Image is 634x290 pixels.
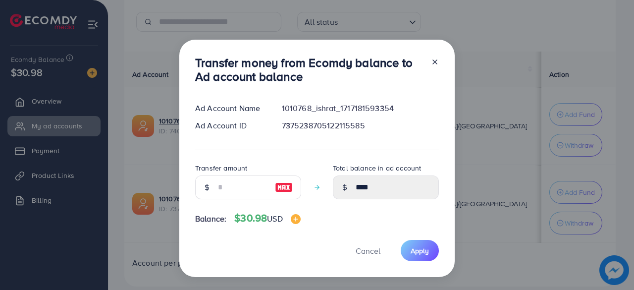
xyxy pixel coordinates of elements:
[267,213,282,224] span: USD
[401,240,439,261] button: Apply
[356,245,380,256] span: Cancel
[195,163,247,173] label: Transfer amount
[411,246,429,256] span: Apply
[234,212,300,225] h4: $30.98
[274,103,447,114] div: 1010768_ishrat_1717181593354
[195,56,423,84] h3: Transfer money from Ecomdy balance to Ad account balance
[333,163,421,173] label: Total balance in ad account
[275,181,293,193] img: image
[195,213,226,225] span: Balance:
[187,103,274,114] div: Ad Account Name
[343,240,393,261] button: Cancel
[291,214,301,224] img: image
[274,120,447,131] div: 7375238705122115585
[187,120,274,131] div: Ad Account ID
